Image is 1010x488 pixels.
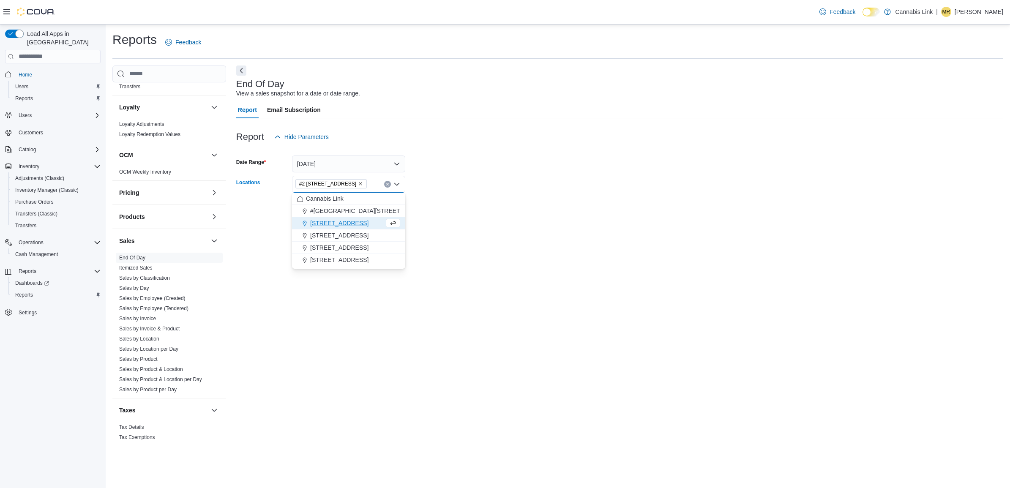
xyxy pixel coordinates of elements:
a: Transfers [12,221,40,231]
span: Dashboards [15,280,49,286]
a: Transfers (Classic) [12,209,61,219]
span: Customers [19,129,43,136]
nav: Complex example [5,65,101,341]
span: Settings [19,309,37,316]
h3: End Of Day [236,79,284,89]
button: Settings [2,306,104,318]
span: Transfers [119,83,140,90]
button: Reports [8,289,104,301]
button: Remove #2 1149 Western Rd. from selection in this group [358,181,363,186]
span: Home [15,69,101,80]
div: Loyalty [112,119,226,143]
span: Sales by Product [119,356,158,363]
button: Catalog [2,144,104,155]
span: Reports [15,95,33,102]
a: Home [15,70,35,80]
button: #[GEOGRAPHIC_DATA][STREET_ADDRESS] [292,205,405,217]
div: View a sales snapshot for a date or date range. [236,89,360,98]
span: Reports [12,290,101,300]
span: MR [942,7,950,17]
span: Sales by Invoice [119,315,156,322]
span: Hide Parameters [284,133,329,141]
button: Catalog [15,144,39,155]
button: Taxes [209,405,219,415]
span: Reports [15,292,33,298]
span: Catalog [15,144,101,155]
span: Sales by Product per Day [119,386,177,393]
span: Operations [15,237,101,248]
span: Sales by Product & Location per Day [119,376,202,383]
span: Tax Details [119,424,144,431]
h3: Report [236,132,264,142]
a: Sales by Product per Day [119,387,177,393]
button: Operations [15,237,47,248]
span: Catalog [19,146,36,153]
button: Next [236,65,246,76]
p: Cannabis Link [895,7,933,17]
div: Maria Rodriguez [941,7,951,17]
button: Reports [8,93,104,104]
a: Itemized Sales [119,265,153,271]
a: Users [12,82,32,92]
span: Sales by Product & Location [119,366,183,373]
span: Purchase Orders [15,199,54,205]
span: Settings [15,307,101,317]
a: Sales by Product & Location per Day [119,376,202,382]
span: Sales by Employee (Tendered) [119,305,188,312]
span: Inventory Manager (Classic) [15,187,79,194]
a: Loyalty Adjustments [119,121,164,127]
button: Close list of options [393,181,400,188]
span: Sales by Day [119,285,149,292]
span: Adjustments (Classic) [15,175,64,182]
a: Loyalty Redemption Values [119,131,180,137]
button: [STREET_ADDRESS] [292,229,405,242]
span: #2 [STREET_ADDRESS] [299,180,356,188]
button: Users [2,109,104,121]
button: Taxes [119,406,207,414]
a: Feedback [162,34,205,51]
span: Adjustments (Classic) [12,173,101,183]
input: Dark Mode [863,8,880,16]
button: [STREET_ADDRESS] [292,242,405,254]
a: Tax Exemptions [119,434,155,440]
span: Reports [15,266,101,276]
a: Dashboards [8,277,104,289]
a: Dashboards [12,278,52,288]
button: Loyalty [209,102,219,112]
button: Pricing [119,188,207,197]
label: Locations [236,179,260,186]
span: Email Subscription [267,101,321,118]
span: [STREET_ADDRESS] [310,243,369,252]
button: Transfers [8,220,104,232]
span: [STREET_ADDRESS] [310,231,369,240]
span: Reports [12,93,101,104]
a: Customers [15,128,46,138]
span: Transfers (Classic) [15,210,57,217]
span: Inventory [15,161,101,172]
span: Transfers [12,221,101,231]
button: Products [119,213,207,221]
div: Choose from the following options [292,193,405,266]
a: Settings [15,308,40,318]
a: Sales by Day [119,285,149,291]
button: Inventory [15,161,43,172]
a: Tax Details [119,424,144,430]
a: OCM Weekly Inventory [119,169,171,175]
button: Home [2,68,104,81]
span: Cash Management [12,249,101,259]
span: Feedback [830,8,855,16]
a: Sales by Location per Day [119,346,178,352]
p: | [936,7,938,17]
a: Sales by Classification [119,275,170,281]
div: Sales [112,253,226,398]
h1: Reports [112,31,157,48]
button: OCM [209,150,219,160]
span: Users [15,110,101,120]
a: Sales by Product & Location [119,366,183,372]
a: Adjustments (Classic) [12,173,68,183]
h3: Pricing [119,188,139,197]
button: Customers [2,126,104,139]
span: Users [15,83,28,90]
button: [STREET_ADDRESS] [292,254,405,266]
